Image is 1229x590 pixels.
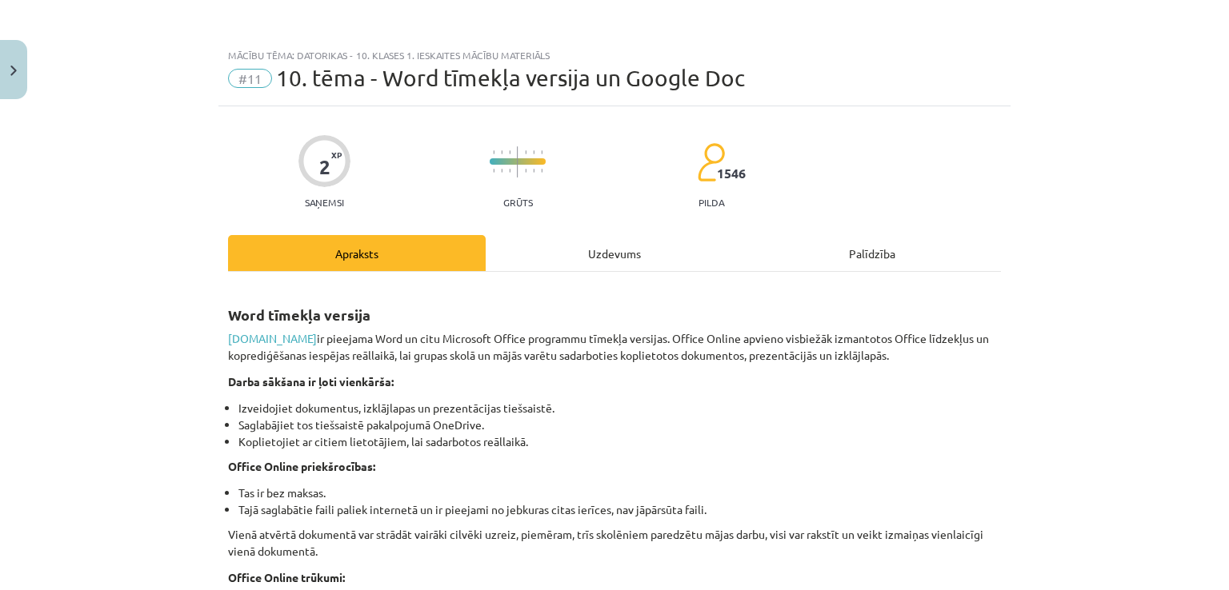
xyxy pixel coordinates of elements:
img: icon-long-line-d9ea69661e0d244f92f715978eff75569469978d946b2353a9bb055b3ed8787d.svg [517,146,518,177]
a: [DOMAIN_NAME] [228,331,317,345]
li: Koplietojiet ar citiem lietotājiem, lai sadarbotos reāllaikā. [238,433,1001,450]
img: icon-short-line-57e1e144782c952c97e751825c79c345078a6d821885a25fce030b3d8c18986b.svg [525,150,526,154]
img: icon-short-line-57e1e144782c952c97e751825c79c345078a6d821885a25fce030b3d8c18986b.svg [501,150,502,154]
img: icon-short-line-57e1e144782c952c97e751825c79c345078a6d821885a25fce030b3d8c18986b.svg [541,169,542,173]
img: icon-short-line-57e1e144782c952c97e751825c79c345078a6d821885a25fce030b3d8c18986b.svg [509,150,510,154]
p: ir pieejama Word un citu Microsoft Office programmu tīmekļa versijas. Office Online apvieno visbi... [228,330,1001,364]
li: Tajā saglabātie faili paliek internetā un ir pieejami no jebkuras citas ierīces, nav jāpārsūta fa... [238,501,1001,518]
span: #11 [228,69,272,88]
strong: Darba sākšana ir ļoti vienkārša: [228,374,394,389]
li: Izveidojiet dokumentus, izklājlapas un prezentācijas tiešsaistē. [238,400,1001,417]
img: icon-short-line-57e1e144782c952c97e751825c79c345078a6d821885a25fce030b3d8c18986b.svg [525,169,526,173]
span: 1546 [717,166,746,181]
p: Saņemsi [298,197,350,208]
div: Apraksts [228,235,486,271]
img: icon-short-line-57e1e144782c952c97e751825c79c345078a6d821885a25fce030b3d8c18986b.svg [533,169,534,173]
div: Mācību tēma: Datorikas - 10. klases 1. ieskaites mācību materiāls [228,50,1001,61]
span: 10. tēma - Word tīmekļa versija un Google Doc [276,65,745,91]
div: Uzdevums [486,235,743,271]
img: icon-short-line-57e1e144782c952c97e751825c79c345078a6d821885a25fce030b3d8c18986b.svg [493,169,494,173]
li: Tas ir bez maksas. [238,484,1001,501]
img: students-c634bb4e5e11cddfef0936a35e636f08e4e9abd3cc4e673bd6f9a4125e45ecb1.svg [697,142,725,182]
strong: Word tīmekļa versija [228,305,370,324]
div: Palīdzība [743,235,1001,271]
img: icon-short-line-57e1e144782c952c97e751825c79c345078a6d821885a25fce030b3d8c18986b.svg [509,169,510,173]
img: icon-short-line-57e1e144782c952c97e751825c79c345078a6d821885a25fce030b3d8c18986b.svg [541,150,542,154]
img: icon-short-line-57e1e144782c952c97e751825c79c345078a6d821885a25fce030b3d8c18986b.svg [501,169,502,173]
div: 2 [319,156,330,178]
p: pilda [699,197,724,208]
li: Saglabājiet tos tiešsaistē pakalpojumā OneDrive. [238,417,1001,433]
p: Vienā atvērtā dokumentā var strādāt vairāki cilvēki uzreiz, piemēram, trīs skolēniem paredzētu mā... [228,526,1001,560]
p: Grūts [503,197,533,208]
img: icon-close-lesson-0947bae3869378f0d4975bcd49f059093ad1ed9edebbc8119c70593378902aed.svg [10,66,17,76]
img: icon-short-line-57e1e144782c952c97e751825c79c345078a6d821885a25fce030b3d8c18986b.svg [533,150,534,154]
strong: Office Online priekšrocības: [228,459,375,473]
img: icon-short-line-57e1e144782c952c97e751825c79c345078a6d821885a25fce030b3d8c18986b.svg [493,150,494,154]
span: XP [331,150,342,159]
strong: Office Online trūkumi: [228,570,345,584]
